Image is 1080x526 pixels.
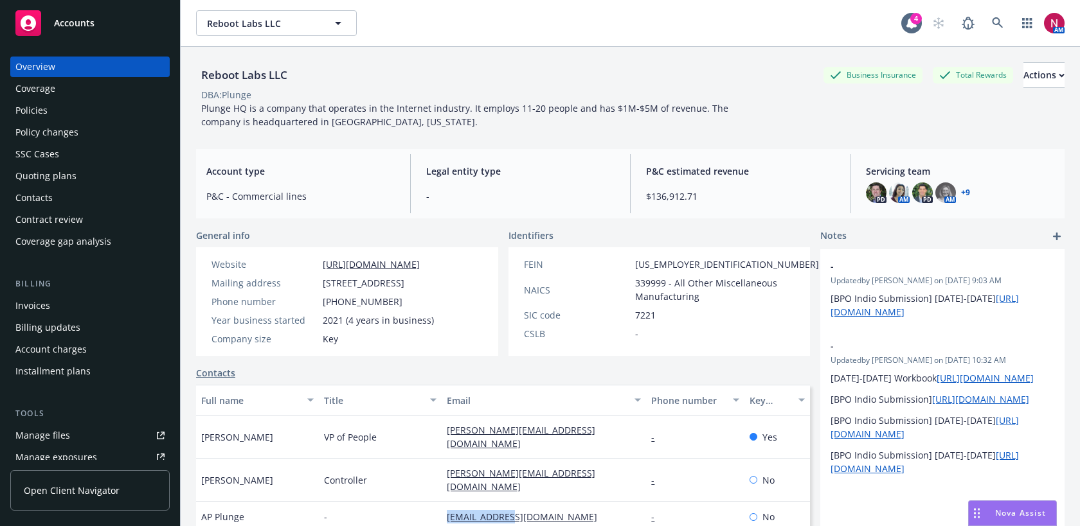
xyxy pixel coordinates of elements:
[10,166,170,186] a: Quoting plans
[15,295,50,316] div: Invoices
[509,229,553,242] span: Identifiers
[447,394,627,407] div: Email
[831,339,1021,353] span: -
[651,394,725,407] div: Phone number
[995,507,1046,518] span: Nova Assist
[447,467,595,493] a: [PERSON_NAME][EMAIL_ADDRESS][DOMAIN_NAME]
[426,164,615,178] span: Legal entity type
[524,283,630,297] div: NAICS
[15,317,80,338] div: Billing updates
[831,371,1054,385] p: [DATE]-[DATE] Workbook
[955,10,981,36] a: Report a Bug
[932,393,1029,405] a: [URL][DOMAIN_NAME]
[323,313,434,327] span: 2021 (4 years in business)
[831,275,1054,286] span: Updated by [PERSON_NAME] on [DATE] 9:03 AM
[324,430,377,444] span: VP of People
[10,231,170,252] a: Coverage gap analysis
[10,317,170,338] a: Billing updates
[10,295,170,316] a: Invoices
[10,188,170,208] a: Contacts
[824,67,923,83] div: Business Insurance
[1023,63,1065,87] div: Actions
[201,473,273,487] span: [PERSON_NAME]
[10,5,170,41] a: Accounts
[201,102,731,128] span: Plunge HQ is a company that operates in the Internet industry. It employs 11-20 people and has $1...
[426,189,615,203] span: -
[831,355,1054,366] span: Updated by [PERSON_NAME] on [DATE] 10:32 AM
[212,276,318,290] div: Mailing address
[24,484,120,497] span: Open Client Navigator
[961,189,970,197] a: +9
[15,361,91,381] div: Installment plans
[646,164,834,178] span: P&C estimated revenue
[15,425,70,446] div: Manage files
[324,394,422,407] div: Title
[831,448,1054,475] p: [BPO Indio Submission] [DATE]-[DATE]
[10,144,170,164] a: SSC Cases
[762,510,775,523] span: No
[323,295,402,308] span: [PHONE_NUMBER]
[10,277,170,290] div: Billing
[201,88,251,101] div: DBA: Plunge
[524,308,630,322] div: SIC code
[1049,229,1065,244] a: add
[646,385,744,416] button: Phone number
[15,339,87,360] div: Account charges
[985,10,1011,36] a: Search
[937,372,1034,384] a: [URL][DOMAIN_NAME]
[1014,10,1040,36] a: Switch app
[831,259,1021,273] span: -
[206,164,395,178] span: Account type
[820,329,1065,486] div: -Updatedby [PERSON_NAME] on [DATE] 10:32 AM[DATE]-[DATE] Workbook[URL][DOMAIN_NAME][BPO Indio Sub...
[15,231,111,252] div: Coverage gap analysis
[319,385,442,416] button: Title
[15,166,76,186] div: Quoting plans
[968,500,1057,526] button: Nova Assist
[646,189,834,203] span: $136,912.71
[10,78,170,99] a: Coverage
[201,510,244,523] span: AP Plunge
[212,295,318,308] div: Phone number
[15,122,78,143] div: Policy changes
[442,385,646,416] button: Email
[10,425,170,446] a: Manage files
[635,276,819,303] span: 339999 - All Other Miscellaneous Manufacturing
[54,18,94,28] span: Accounts
[910,13,922,24] div: 4
[324,473,367,487] span: Controller
[969,501,985,525] div: Drag to move
[912,182,933,203] img: photo
[212,313,318,327] div: Year business started
[635,258,819,271] span: [US_EMPLOYER_IDENTIFICATION_NUMBER]
[447,424,595,450] a: [PERSON_NAME][EMAIL_ADDRESS][DOMAIN_NAME]
[635,327,638,340] span: -
[10,339,170,360] a: Account charges
[15,209,83,230] div: Contract review
[201,430,273,444] span: [PERSON_NAME]
[635,308,656,322] span: 7221
[15,100,48,121] div: Policies
[762,473,775,487] span: No
[524,327,630,340] div: CSLB
[933,67,1013,83] div: Total Rewards
[15,78,55,99] div: Coverage
[651,474,665,486] a: -
[196,229,250,242] span: General info
[762,430,777,444] span: Yes
[866,182,887,203] img: photo
[1044,13,1065,33] img: photo
[212,332,318,346] div: Company size
[889,182,910,203] img: photo
[744,385,810,416] button: Key contact
[15,144,59,164] div: SSC Cases
[10,209,170,230] a: Contract review
[323,258,420,270] a: [URL][DOMAIN_NAME]
[15,447,97,468] div: Manage exposures
[196,10,357,36] button: Reboot Labs LLC
[10,361,170,381] a: Installment plans
[935,182,956,203] img: photo
[323,332,338,346] span: Key
[524,258,630,271] div: FEIN
[820,249,1065,329] div: -Updatedby [PERSON_NAME] on [DATE] 9:03 AM[BPO Indio Submission] [DATE]-[DATE][URL][DOMAIN_NAME]
[831,392,1054,406] p: [BPO Indio Submission]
